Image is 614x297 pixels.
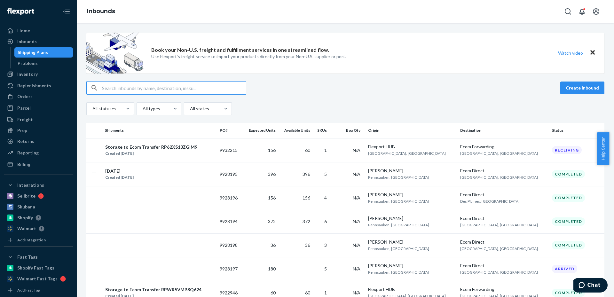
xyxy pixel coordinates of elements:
img: Flexport logo [7,8,34,15]
div: Completed [552,241,585,249]
span: Pennsauken, [GEOGRAPHIC_DATA] [368,175,429,180]
th: Status [549,123,604,138]
span: [GEOGRAPHIC_DATA], [GEOGRAPHIC_DATA] [460,151,538,156]
div: Ecom Forwarding [460,144,547,150]
div: [DATE] [105,168,134,174]
div: Reporting [17,150,39,156]
div: Ecom Direct [460,191,547,198]
span: 372 [303,219,310,224]
th: Origin [366,123,457,138]
a: Walmart [4,223,73,234]
button: Watch video [554,48,587,58]
span: Pennsauken, [GEOGRAPHIC_DATA] [368,270,429,275]
div: Parcel [17,105,31,111]
div: Fast Tags [17,254,38,260]
a: Orders [4,91,73,102]
span: N/A [353,242,360,248]
div: Orders [17,93,33,100]
a: Skubana [4,202,73,212]
div: Freight [17,116,33,123]
span: 1 [324,147,327,153]
a: Walmart Fast Tags [4,274,73,284]
div: Inventory [17,71,38,77]
div: Shopify Fast Tags [17,265,54,271]
div: Ecom Forwarding [460,286,547,293]
a: Add Integration [4,236,73,244]
a: Add Fast Tag [4,286,73,294]
div: Billing [17,161,30,168]
input: Search inbounds by name, destination, msku... [102,82,246,94]
a: Freight [4,114,73,125]
button: Open account menu [590,5,602,18]
span: N/A [353,147,360,153]
div: [PERSON_NAME] [368,191,455,198]
span: N/A [353,290,360,295]
th: Destination [458,123,549,138]
div: Inbounds [17,38,37,45]
div: Skubana [17,204,35,210]
span: Des Plaines, [GEOGRAPHIC_DATA] [460,199,520,204]
div: Integrations [17,182,44,188]
p: Use Flexport’s freight service to import your products directly from your Non-U.S. supplier or port. [151,53,346,60]
div: [PERSON_NAME] [368,262,455,269]
a: Parcel [4,103,73,113]
a: Inventory [4,69,73,79]
span: 5 [324,171,327,177]
div: Ecom Direct [460,215,547,222]
div: Shipping Plans [18,49,48,56]
div: Sellbrite [17,193,35,199]
a: Inbounds [4,36,73,47]
a: Inbounds [87,8,115,15]
span: 5 [324,266,327,271]
div: Flexport HUB [368,286,455,293]
a: Shopify [4,213,73,223]
div: Returns [17,138,34,145]
div: Completed [552,194,585,202]
span: [GEOGRAPHIC_DATA], [GEOGRAPHIC_DATA] [460,223,538,227]
td: 9928194 [217,210,243,233]
span: [GEOGRAPHIC_DATA], [GEOGRAPHIC_DATA] [460,246,538,251]
td: 9928196 [217,186,243,210]
span: [GEOGRAPHIC_DATA], [GEOGRAPHIC_DATA] [460,270,538,275]
span: 156 [303,195,310,200]
div: [PERSON_NAME] [368,239,455,245]
div: Walmart [17,225,36,232]
div: Storage to Ecom Transfer RPWR5VMBSQ624 [105,286,201,293]
button: Integrations [4,180,73,190]
div: Created [DATE] [105,174,134,181]
div: Completed [552,217,585,225]
span: 6 [324,219,327,224]
span: 180 [268,266,276,271]
span: 3 [324,242,327,248]
div: Ecom Direct [460,262,547,269]
div: [PERSON_NAME] [368,215,455,222]
span: N/A [353,219,360,224]
div: Completed [552,289,585,297]
span: 372 [268,219,276,224]
p: Book your Non-U.S. freight and fulfillment services in one streamlined flow. [151,46,329,54]
div: Replenishments [17,82,51,89]
div: Receiving [552,146,582,154]
button: Help Center [597,132,609,165]
span: [GEOGRAPHIC_DATA], [GEOGRAPHIC_DATA] [460,175,538,180]
a: Shipping Plans [14,47,73,58]
span: Pennsauken, [GEOGRAPHIC_DATA] [368,246,429,251]
span: 396 [268,171,276,177]
span: [GEOGRAPHIC_DATA], [GEOGRAPHIC_DATA] [368,151,446,156]
input: All types [142,106,143,112]
span: Pennsauken, [GEOGRAPHIC_DATA] [368,223,429,227]
span: 60 [271,290,276,295]
button: Open notifications [576,5,588,18]
span: 1 [324,290,327,295]
span: N/A [353,266,360,271]
span: N/A [353,171,360,177]
button: Fast Tags [4,252,73,262]
td: 9928197 [217,257,243,281]
a: Billing [4,159,73,169]
th: PO# [217,123,243,138]
div: Arrived [552,265,577,273]
iframe: Opens a widget where you can chat to one of our agents [573,278,608,294]
th: Expected Units [243,123,278,138]
ol: breadcrumbs [82,2,120,21]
